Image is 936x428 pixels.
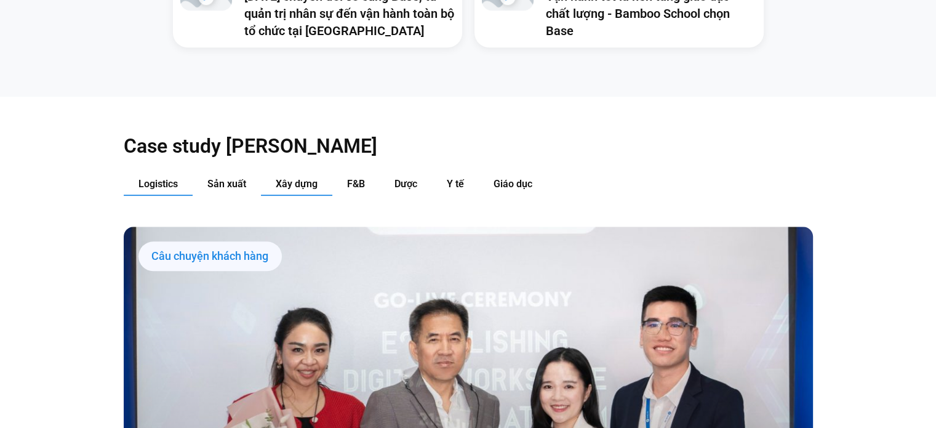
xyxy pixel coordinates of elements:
span: Sản xuất [207,178,246,190]
span: Dược [394,178,417,190]
div: Câu chuyện khách hàng [138,241,282,271]
span: F&B [347,178,365,190]
span: Y tế [447,178,464,190]
span: Xây dựng [276,178,318,190]
span: Logistics [138,178,178,190]
h2: Case study [PERSON_NAME] [124,134,813,158]
span: Giáo dục [494,178,532,190]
